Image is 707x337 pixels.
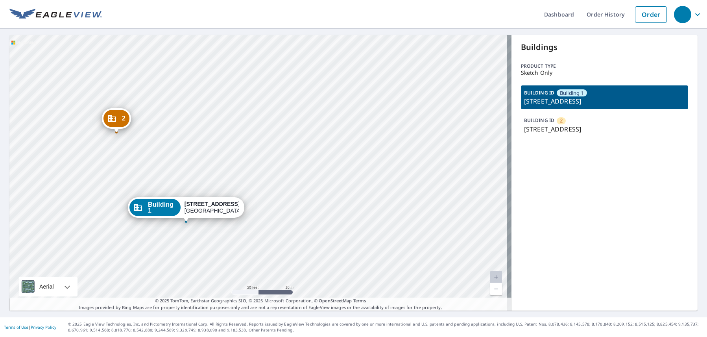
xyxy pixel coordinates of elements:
[155,298,366,304] span: © 2025 TomTom, Earthstar Geographics SIO, © 2025 Microsoft Corporation, ©
[524,89,554,96] p: BUILDING ID
[4,324,28,330] a: Terms of Use
[19,277,78,296] div: Aerial
[102,108,131,133] div: Dropped pin, building 2, Commercial property, 1600 17th Street Denver, CO 80202
[9,298,511,311] p: Images provided by Bing Maps are for property identification purposes only and are not a represen...
[490,271,502,283] a: Current Level 20, Zoom In Disabled
[560,89,584,97] span: Building 1
[560,117,563,124] span: 2
[68,321,703,333] p: © 2025 Eagle View Technologies, Inc. and Pictometry International Corp. All Rights Reserved. Repo...
[521,70,688,76] p: Sketch Only
[353,298,366,304] a: Terms
[524,117,554,124] p: BUILDING ID
[521,63,688,70] p: Product type
[148,202,177,213] span: Building 1
[185,201,240,207] strong: [STREET_ADDRESS]
[521,41,688,53] p: Buildings
[122,115,126,121] span: 2
[9,9,102,20] img: EV Logo
[635,6,667,23] a: Order
[185,201,239,214] div: [GEOGRAPHIC_DATA]
[319,298,352,304] a: OpenStreetMap
[128,197,244,222] div: Dropped pin, building Building 1, Commercial property, 1600 17th Street Denver, CO 80202
[524,96,685,106] p: [STREET_ADDRESS]
[31,324,56,330] a: Privacy Policy
[490,283,502,295] a: Current Level 20, Zoom Out
[4,325,56,330] p: |
[37,277,56,296] div: Aerial
[524,124,685,134] p: [STREET_ADDRESS]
